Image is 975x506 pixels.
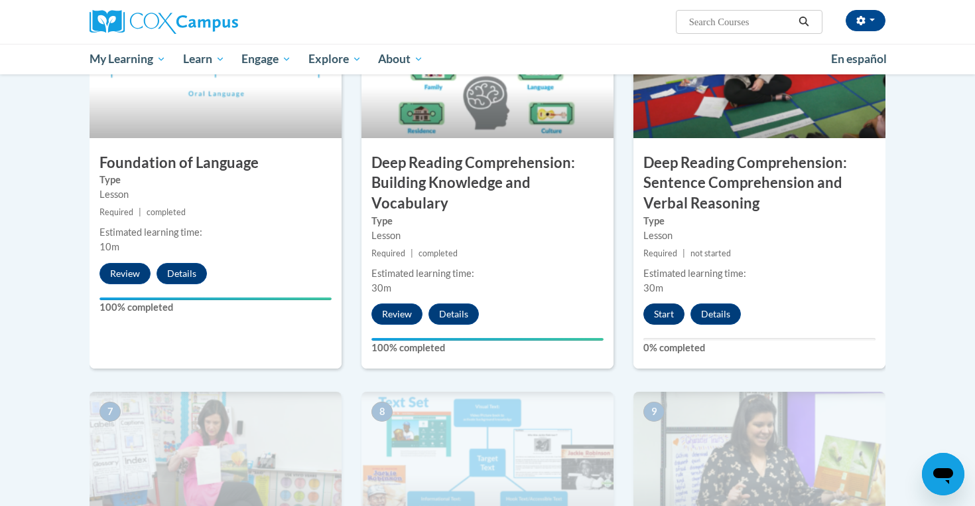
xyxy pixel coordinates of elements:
span: completed [419,248,458,258]
label: Type [643,214,876,228]
span: About [378,51,423,67]
div: Lesson [643,228,876,243]
span: | [139,207,141,217]
button: Review [99,263,151,284]
a: Engage [233,44,300,74]
button: Account Settings [846,10,885,31]
div: Estimated learning time: [371,266,604,281]
a: Cox Campus [90,10,342,34]
button: Details [690,303,741,325]
span: | [411,248,413,258]
div: Main menu [70,44,905,74]
span: | [682,248,685,258]
a: En español [822,45,895,73]
input: Search Courses [688,14,794,30]
a: My Learning [81,44,174,74]
span: Explore [308,51,361,67]
span: completed [147,207,186,217]
span: Required [99,207,133,217]
span: En español [831,52,887,66]
span: 30m [643,282,663,294]
h3: Deep Reading Comprehension: Sentence Comprehension and Verbal Reasoning [633,153,885,214]
iframe: Button to launch messaging window [922,453,964,495]
h3: Foundation of Language [90,153,342,173]
a: About [370,44,432,74]
label: 0% completed [643,341,876,355]
div: Your progress [99,297,332,300]
span: Learn [183,51,225,67]
img: Cox Campus [90,10,238,34]
span: Required [371,248,405,258]
button: Search [794,14,814,30]
span: 8 [371,402,393,422]
button: Details [428,303,479,325]
span: My Learning [90,51,166,67]
span: 30m [371,282,391,294]
a: Learn [174,44,233,74]
button: Details [157,263,207,284]
span: Required [643,248,677,258]
label: Type [371,214,604,228]
span: Engage [241,51,291,67]
span: not started [690,248,731,258]
button: Review [371,303,422,325]
label: 100% completed [99,300,332,315]
div: Lesson [371,228,604,243]
div: Estimated learning time: [643,266,876,281]
label: 100% completed [371,341,604,355]
a: Explore [300,44,370,74]
label: Type [99,173,332,187]
h3: Deep Reading Comprehension: Building Knowledge and Vocabulary [361,153,614,214]
span: 7 [99,402,121,422]
div: Your progress [371,338,604,341]
span: 10m [99,241,119,252]
div: Lesson [99,187,332,202]
div: Estimated learning time: [99,225,332,240]
span: 9 [643,402,665,422]
button: Start [643,303,684,325]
